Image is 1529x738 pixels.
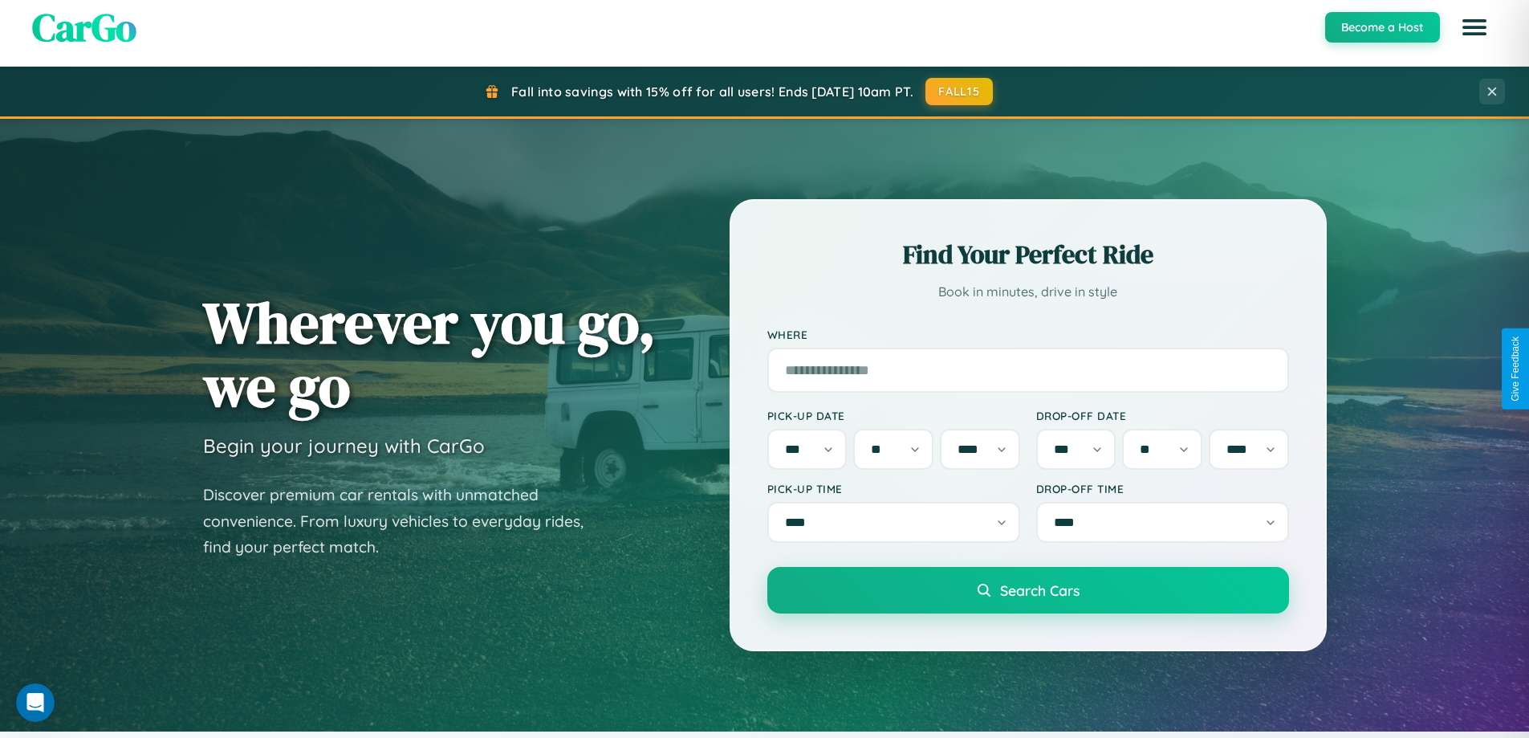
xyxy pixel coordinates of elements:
label: Drop-off Date [1036,409,1289,422]
span: Fall into savings with 15% off for all users! Ends [DATE] 10am PT. [511,84,913,100]
label: Pick-up Date [767,409,1020,422]
p: Discover premium car rentals with unmatched convenience. From luxury vehicles to everyday rides, ... [203,482,604,561]
h1: Wherever you go, we go [203,291,656,418]
span: CarGo [32,1,136,54]
iframe: Intercom live chat [16,683,55,722]
button: Become a Host [1325,12,1440,43]
div: Give Feedback [1510,336,1521,402]
button: Search Cars [767,567,1289,614]
button: Open menu [1452,5,1497,50]
label: Pick-up Time [767,482,1020,495]
h3: Begin your journey with CarGo [203,434,485,458]
p: Book in minutes, drive in style [767,280,1289,304]
button: FALL15 [925,78,993,105]
label: Where [767,328,1289,341]
span: Search Cars [1000,581,1080,599]
label: Drop-off Time [1036,482,1289,495]
h2: Find Your Perfect Ride [767,237,1289,272]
